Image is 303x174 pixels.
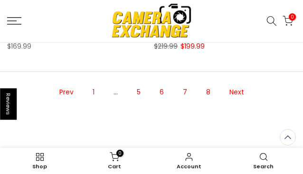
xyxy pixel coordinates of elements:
[55,84,78,101] a: Prev
[88,84,99,101] a: Page 1
[156,164,221,169] span: Account
[201,84,215,101] a: Page 8
[151,150,226,172] a: Account
[2,150,77,172] a: Shop
[109,84,123,101] span: …
[231,164,296,169] span: Search
[7,41,149,52] div: $169.99
[289,13,296,20] span: 0
[178,84,192,101] span: Page 7
[132,84,145,101] a: Page 5
[7,164,72,169] span: Shop
[116,150,123,157] span: 0
[155,84,169,101] a: Page 6
[82,164,147,169] span: Cart
[77,150,151,172] a: 0 Cart
[180,41,205,52] ins: $199.99
[225,84,249,101] a: Next
[154,41,178,51] del: $219.99
[280,129,296,145] a: Back to the top
[226,150,301,172] a: Search
[283,16,293,26] a: 0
